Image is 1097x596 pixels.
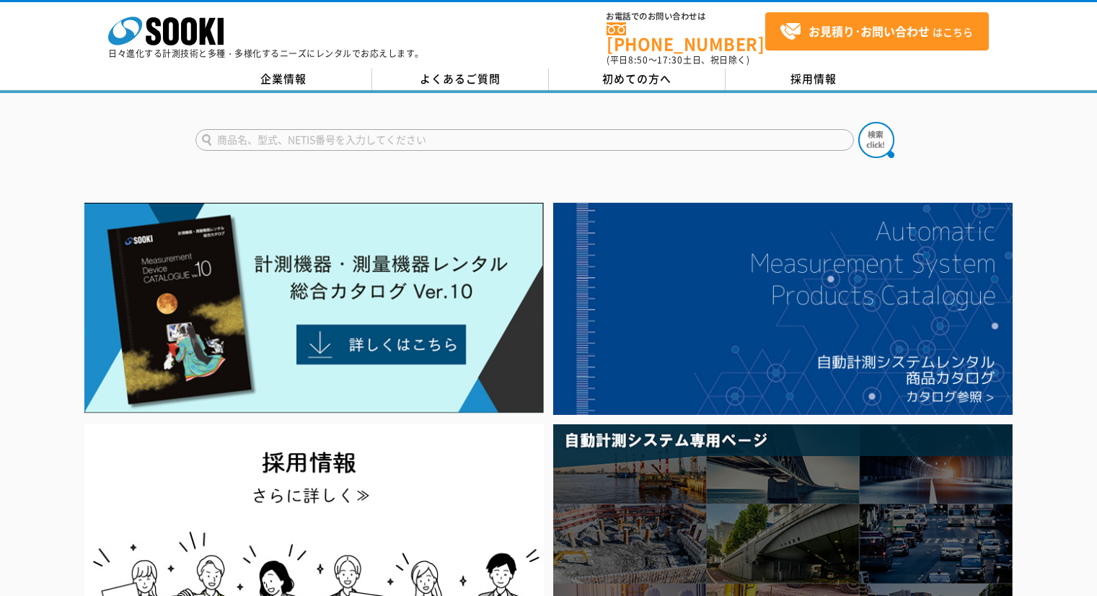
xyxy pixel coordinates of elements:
p: 日々進化する計測技術と多種・多様化するニーズにレンタルでお応えします。 [108,49,424,58]
a: 企業情報 [195,69,372,90]
span: 初めての方へ [602,71,671,87]
span: お電話でのお問い合わせは [607,12,765,21]
a: 初めての方へ [549,69,726,90]
strong: お見積り･お問い合わせ [809,22,930,40]
a: [PHONE_NUMBER] [607,22,765,52]
img: 自動計測システムカタログ [553,203,1013,415]
span: (平日 ～ 土日、祝日除く) [607,53,749,66]
img: btn_search.png [858,122,894,158]
a: よくあるご質問 [372,69,549,90]
img: Catalog Ver10 [84,203,544,413]
span: 8:50 [628,53,648,66]
span: はこちら [780,21,973,43]
a: 採用情報 [726,69,902,90]
a: お見積り･お問い合わせはこちら [765,12,989,51]
span: 17:30 [657,53,683,66]
input: 商品名、型式、NETIS番号を入力してください [195,129,854,151]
